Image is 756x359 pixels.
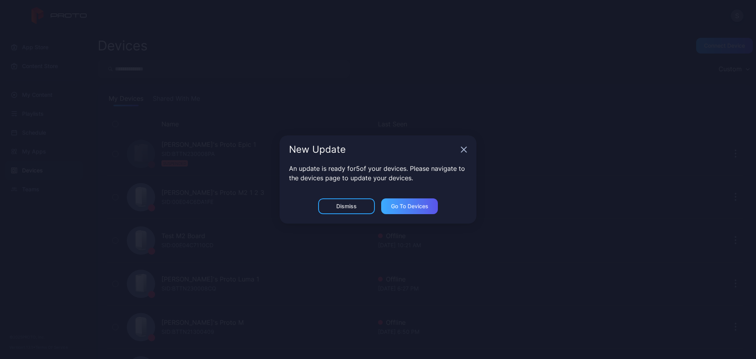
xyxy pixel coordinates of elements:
[336,203,357,209] div: Dismiss
[289,164,467,183] p: An update is ready for 5 of your devices. Please navigate to the devices page to update your devi...
[391,203,428,209] div: Go to devices
[318,198,375,214] button: Dismiss
[381,198,438,214] button: Go to devices
[289,145,458,154] div: New Update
